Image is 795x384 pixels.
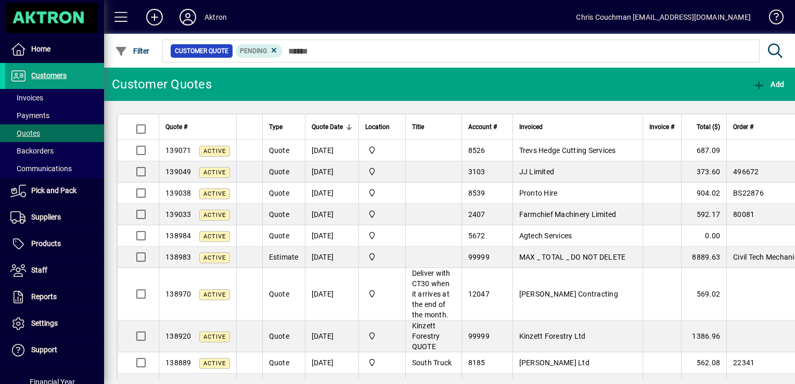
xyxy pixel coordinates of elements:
[112,42,152,60] button: Filter
[5,178,104,204] a: Pick and Pack
[269,146,289,155] span: Quote
[519,210,617,219] span: Farmchief Machinery Limited
[5,142,104,160] a: Backorders
[203,190,226,197] span: Active
[5,160,104,177] a: Communications
[468,189,485,197] span: 8539
[10,111,49,120] span: Payments
[31,213,61,221] span: Suppliers
[468,253,490,261] span: 99999
[165,189,191,197] span: 139038
[519,121,636,133] div: Invoiced
[468,232,485,240] span: 5672
[733,189,764,197] span: BS22876
[165,253,191,261] span: 138983
[412,359,452,367] span: South Truck
[31,239,61,248] span: Products
[681,352,726,374] td: 562.08
[681,204,726,225] td: 592.17
[519,189,558,197] span: Pronto Hire
[165,210,191,219] span: 139033
[681,140,726,161] td: 687.09
[269,359,289,367] span: Quote
[31,186,76,195] span: Pick and Pack
[305,161,358,183] td: [DATE]
[365,251,399,263] span: Central
[171,8,204,27] button: Profile
[753,80,784,88] span: Add
[365,121,399,133] div: Location
[468,290,490,298] span: 12047
[519,232,572,240] span: Agtech Services
[236,44,283,58] mat-chip: Pending Status: Pending
[681,321,726,352] td: 1386.96
[305,204,358,225] td: [DATE]
[305,247,358,268] td: [DATE]
[365,166,399,177] span: Central
[365,357,399,368] span: Central
[203,254,226,261] span: Active
[733,168,759,176] span: 496672
[305,321,358,352] td: [DATE]
[312,121,352,133] div: Quote Date
[204,9,227,25] div: Aktron
[468,121,506,133] div: Account #
[305,225,358,247] td: [DATE]
[269,168,289,176] span: Quote
[203,169,226,176] span: Active
[165,232,191,240] span: 138984
[203,148,226,155] span: Active
[649,121,674,133] span: Invoice #
[305,352,358,374] td: [DATE]
[733,210,754,219] span: 80081
[165,168,191,176] span: 139049
[165,121,187,133] span: Quote #
[165,146,191,155] span: 139071
[175,46,228,56] span: Customer Quote
[365,187,399,199] span: Central
[519,332,586,340] span: Kinzett Forestry Ltd
[269,253,299,261] span: Estimate
[31,319,58,327] span: Settings
[269,290,289,298] span: Quote
[365,145,399,156] span: Central
[112,76,212,93] div: Customer Quotes
[203,360,226,367] span: Active
[5,284,104,310] a: Reports
[468,332,490,340] span: 99999
[412,269,451,319] span: Deliver with CT30 when it arrives at the end of the month.
[10,129,40,137] span: Quotes
[10,147,54,155] span: Backorders
[365,288,399,300] span: Central
[269,332,289,340] span: Quote
[5,231,104,257] a: Products
[5,124,104,142] a: Quotes
[31,266,47,274] span: Staff
[165,332,191,340] span: 138920
[165,359,191,367] span: 138889
[468,210,485,219] span: 2407
[519,359,589,367] span: [PERSON_NAME] Ltd
[750,75,787,94] button: Add
[165,290,191,298] span: 138970
[576,9,751,25] div: Chris Couchman [EMAIL_ADDRESS][DOMAIN_NAME]
[203,334,226,340] span: Active
[519,253,626,261] span: MAX _ TOTAL _ DO NOT DELETE
[697,121,720,133] span: Total ($)
[5,258,104,284] a: Staff
[165,121,230,133] div: Quote #
[269,210,289,219] span: Quote
[10,94,43,102] span: Invoices
[681,161,726,183] td: 373.60
[733,121,753,133] span: Order #
[305,268,358,321] td: [DATE]
[5,337,104,363] a: Support
[269,189,289,197] span: Quote
[468,359,485,367] span: 8185
[468,146,485,155] span: 8526
[365,230,399,241] span: Central
[468,121,497,133] span: Account #
[519,290,618,298] span: [PERSON_NAME] Contracting
[10,164,72,173] span: Communications
[269,121,283,133] span: Type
